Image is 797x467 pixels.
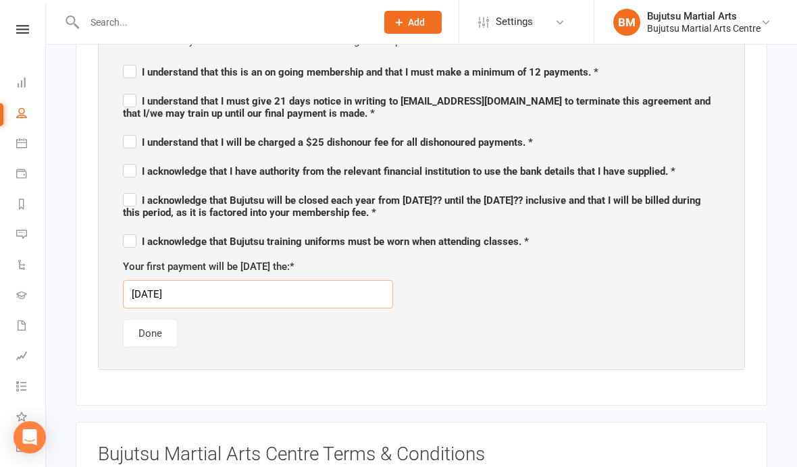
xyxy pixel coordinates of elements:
a: Payments [16,160,47,190]
a: People [16,99,47,130]
input: Search... [80,13,367,32]
span: Add [408,17,425,28]
span: I understand that I must give 21 days notice in writing to [EMAIL_ADDRESS][DOMAIN_NAME] to termin... [123,95,711,119]
span: I understand that this is an on going membership and that I must make a minimum of 12 payments. * [123,66,598,78]
span: I acknowledge that I have authority from the relevant financial institution to use the bank detai... [123,165,675,177]
span: I acknowledge that Bujutsu training uniforms must be worn when attending classes. * [123,236,529,248]
a: What's New [16,403,47,433]
label: Your first payment will be [DATE] the: * [123,258,294,275]
span: I understand that I will be charged a $25 dishonour fee for all dishonoured payments. * [123,136,533,148]
button: Add [384,11,442,34]
a: Assessments [16,342,47,373]
div: Bujutsu Martial Arts [647,10,761,22]
span: I acknowledge that Bujutsu will be closed each year from [DATE]?? until the [DATE]?? inclusive an... [123,194,701,219]
h3: Bujutsu Martial Arts Centre Terms & Conditions [98,444,745,465]
a: Calendar [16,130,47,160]
div: BM [613,9,640,36]
div: Bujutsu Martial Arts Centre [647,22,761,34]
a: Dashboard [16,69,47,99]
span: Settings [496,7,533,37]
a: Reports [16,190,47,221]
button: Done [123,319,178,348]
div: Open Intercom Messenger [14,421,46,454]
